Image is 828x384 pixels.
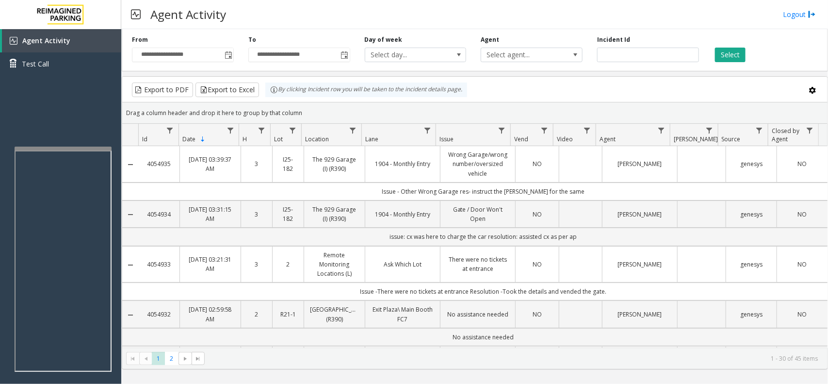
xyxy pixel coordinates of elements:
[803,124,816,137] a: Closed by Agent Filter Menu
[421,124,434,137] a: Lane Filter Menu
[278,260,298,269] a: 2
[772,127,799,143] span: Closed by Agent
[310,305,359,323] a: [GEOGRAPHIC_DATA] (R390)
[142,135,147,143] span: Id
[179,352,192,366] span: Go to the next page
[247,310,266,319] a: 2
[481,35,499,44] label: Agent
[371,210,434,219] a: 1904 - Monthly Entry
[514,135,528,143] span: Vend
[139,183,828,200] td: Issue - Other Wrong Garage res- instruct the [PERSON_NAME] for the same
[145,159,174,168] a: 4054935
[286,124,299,137] a: Lot Filter Menu
[674,135,718,143] span: [PERSON_NAME]
[722,135,741,143] span: Source
[211,354,818,363] kendo-pager-info: 1 - 30 of 45 items
[122,104,828,121] div: Drag a column header and drop it here to group by that column
[581,124,594,137] a: Video Filter Menu
[608,310,671,319] a: [PERSON_NAME]
[186,305,235,323] a: [DATE] 02:59:58 AM
[22,36,70,45] span: Agent Activity
[703,124,716,137] a: Parker Filter Menu
[255,124,268,137] a: H Filter Menu
[132,83,193,97] button: Export to PDF
[278,310,298,319] a: R21-1
[495,124,508,137] a: Issue Filter Menu
[270,86,278,94] img: infoIcon.svg
[145,260,174,269] a: 4054933
[247,210,266,219] a: 3
[533,310,542,318] span: NO
[310,155,359,173] a: The 929 Garage (I) (R390)
[783,210,822,219] a: NO
[597,35,630,44] label: Incident Id
[365,35,403,44] label: Day of week
[600,135,616,143] span: Agent
[371,159,434,168] a: 1904 - Monthly Entry
[278,155,298,173] a: I25-182
[195,83,259,97] button: Export to Excel
[521,310,552,319] a: NO
[715,48,746,62] button: Select
[446,205,509,223] a: Gate / Door Won't Open
[139,228,828,246] td: issue: cx was here to charge the car resolution: assisted cx as per ap
[538,124,551,137] a: Vend Filter Menu
[783,9,816,19] a: Logout
[557,135,573,143] span: Video
[265,83,467,97] div: By clicking Incident row you will be taken to the incident details page.
[223,48,233,62] span: Toggle popup
[181,355,189,363] span: Go to the next page
[274,135,283,143] span: Lot
[122,311,139,319] a: Collapse Details
[186,155,235,173] a: [DATE] 03:39:37 AM
[152,352,165,365] span: Page 1
[446,255,509,273] a: There were no tickets at entrance
[533,160,542,168] span: NO
[346,124,359,137] a: Location Filter Menu
[797,160,807,168] span: NO
[533,210,542,218] span: NO
[224,124,237,137] a: Date Filter Menu
[446,150,509,178] a: Wrong Garage/wrong number/oversized vehicle
[783,260,822,269] a: NO
[122,261,139,269] a: Collapse Details
[146,2,231,26] h3: Agent Activity
[732,210,771,219] a: genesys
[122,124,828,348] div: Data table
[163,124,177,137] a: Id Filter Menu
[22,59,49,69] span: Test Call
[186,205,235,223] a: [DATE] 03:31:15 AM
[145,210,174,219] a: 4054934
[165,352,178,365] span: Page 2
[278,205,298,223] a: I25-182
[122,211,139,218] a: Collapse Details
[371,305,434,323] a: Exit Plaza\ Main Booth FC7
[145,310,174,319] a: 4054932
[122,161,139,168] a: Collapse Details
[533,260,542,268] span: NO
[310,250,359,279] a: Remote Monitoring Locations (L)
[310,205,359,223] a: The 929 Garage (I) (R390)
[608,210,671,219] a: [PERSON_NAME]
[247,159,266,168] a: 3
[371,260,434,269] a: Ask Which Lot
[365,135,378,143] span: Lane
[365,48,446,62] span: Select day...
[655,124,668,137] a: Agent Filter Menu
[797,210,807,218] span: NO
[521,159,552,168] a: NO
[521,260,552,269] a: NO
[808,9,816,19] img: logout
[732,260,771,269] a: genesys
[199,135,207,143] span: Sortable
[608,159,671,168] a: [PERSON_NAME]
[247,260,266,269] a: 3
[305,135,329,143] span: Location
[783,310,822,319] a: NO
[783,159,822,168] a: NO
[182,135,195,143] span: Date
[797,310,807,318] span: NO
[131,2,141,26] img: pageIcon
[243,135,247,143] span: H
[186,255,235,273] a: [DATE] 03:21:31 AM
